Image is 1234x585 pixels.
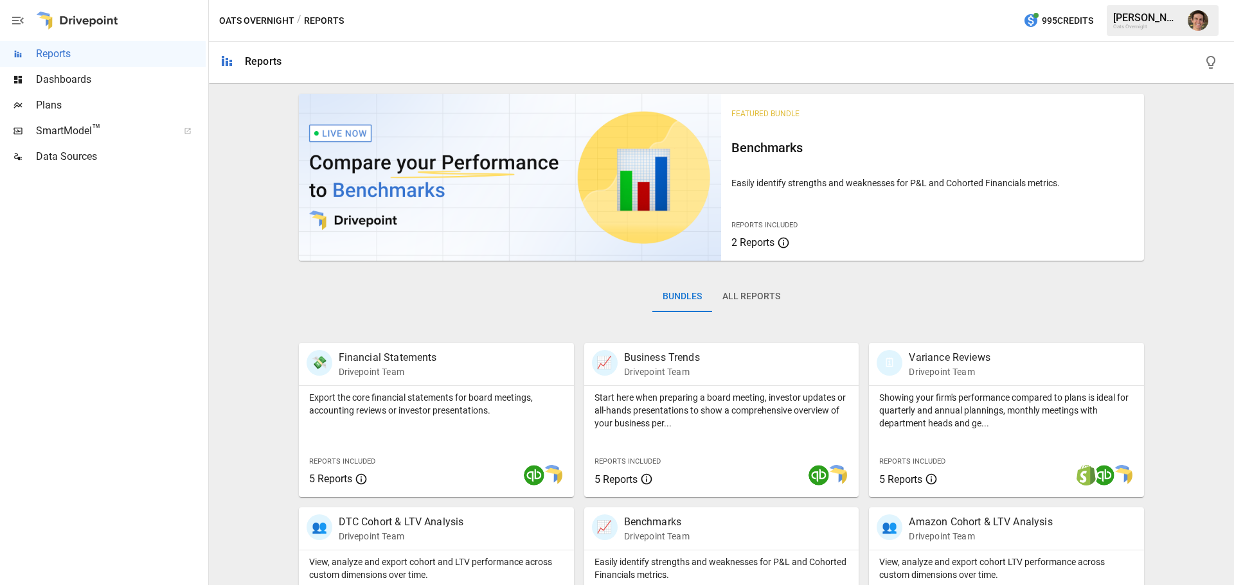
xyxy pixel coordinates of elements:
[339,514,464,530] p: DTC Cohort & LTV Analysis
[309,473,352,485] span: 5 Reports
[245,55,282,67] div: Reports
[877,350,902,376] div: 🗓
[1188,10,1208,31] img: Ryan Zayas
[307,350,332,376] div: 💸
[712,281,791,312] button: All Reports
[624,530,690,543] p: Drivepoint Team
[299,94,722,261] img: video thumbnail
[1113,12,1180,24] div: [PERSON_NAME]
[595,457,661,466] span: Reports Included
[879,457,945,466] span: Reports Included
[339,530,464,543] p: Drivepoint Team
[909,350,990,365] p: Variance Reviews
[731,137,1134,158] h6: Benchmarks
[36,123,170,139] span: SmartModel
[36,98,206,113] span: Plans
[879,473,922,485] span: 5 Reports
[624,365,700,378] p: Drivepoint Team
[877,514,902,540] div: 👥
[879,555,1134,581] p: View, analyze and export cohort LTV performance across custom dimensions over time.
[309,457,375,466] span: Reports Included
[36,149,206,164] span: Data Sources
[909,530,1052,543] p: Drivepoint Team
[827,465,847,485] img: smart model
[731,236,774,249] span: 2 Reports
[307,514,332,540] div: 👥
[309,555,564,581] p: View, analyze and export cohort and LTV performance across custom dimensions over time.
[809,465,829,485] img: quickbooks
[542,465,562,485] img: smart model
[592,514,618,540] div: 📈
[595,473,638,485] span: 5 Reports
[909,514,1052,530] p: Amazon Cohort & LTV Analysis
[909,365,990,378] p: Drivepoint Team
[595,391,849,430] p: Start here when preparing a board meeting, investor updates or all-hands presentations to show a ...
[1018,9,1098,33] button: 995Credits
[731,177,1134,189] p: Easily identify strengths and weaknesses for P&L and Cohorted Financials metrics.
[595,555,849,581] p: Easily identify strengths and weaknesses for P&L and Cohorted Financials metrics.
[592,350,618,376] div: 📈
[1042,13,1093,29] span: 995 Credits
[731,109,800,118] span: Featured Bundle
[309,391,564,417] p: Export the core financial statements for board meetings, accounting reviews or investor presentat...
[339,365,437,378] p: Drivepoint Team
[1094,465,1114,485] img: quickbooks
[1113,24,1180,30] div: Oats Overnight
[1180,3,1216,39] button: Ryan Zayas
[36,72,206,87] span: Dashboards
[731,221,798,229] span: Reports Included
[92,121,101,137] span: ™
[297,13,301,29] div: /
[879,391,1134,430] p: Showing your firm's performance compared to plans is ideal for quarterly and annual plannings, mo...
[36,46,206,62] span: Reports
[1076,465,1096,485] img: shopify
[524,465,544,485] img: quickbooks
[652,281,712,312] button: Bundles
[339,350,437,365] p: Financial Statements
[624,514,690,530] p: Benchmarks
[624,350,700,365] p: Business Trends
[219,13,294,29] button: Oats Overnight
[1112,465,1132,485] img: smart model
